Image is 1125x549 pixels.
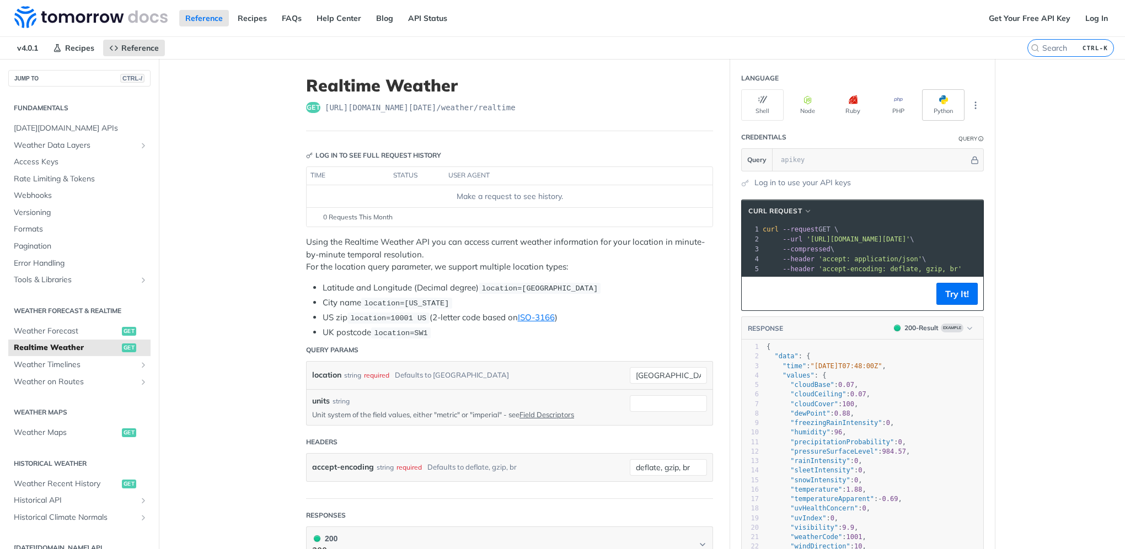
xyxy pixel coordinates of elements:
[8,221,151,238] a: Formats
[971,100,981,110] svg: More ellipsis
[783,372,815,379] span: "values"
[767,495,902,503] span: : ,
[14,241,148,252] span: Pagination
[323,212,393,222] span: 0 Requests This Month
[834,410,850,417] span: 0.88
[767,410,854,417] span: : ,
[306,152,313,159] svg: Key
[8,323,151,340] a: Weather Forecastget
[878,495,882,503] span: -
[122,428,136,437] span: get
[370,10,399,26] a: Blog
[8,340,151,356] a: Realtime Weatherget
[1079,10,1114,26] a: Log In
[742,362,759,371] div: 3
[8,171,151,187] a: Rate Limiting & Tokens
[742,224,760,234] div: 1
[122,343,136,352] span: get
[790,476,850,484] span: "snowIntensity"
[742,400,759,409] div: 7
[8,204,151,221] a: Versioning
[8,255,151,272] a: Error Handling
[811,362,882,370] span: "[DATE]T07:48:00Z"
[741,132,786,142] div: Credentials
[742,409,759,418] div: 8
[742,466,759,475] div: 14
[936,283,978,305] button: Try It!
[323,311,713,324] li: US zip (2-letter code based on )
[748,206,802,216] span: cURL Request
[742,342,759,352] div: 1
[790,390,846,398] span: "cloudCeiling"
[767,514,838,522] span: : ,
[904,323,939,333] div: 200 - Result
[8,407,151,417] h2: Weather Maps
[754,177,851,189] a: Log in to use your API keys
[310,10,367,26] a: Help Center
[767,419,894,427] span: : ,
[8,424,151,441] a: Weather Mapsget
[344,367,361,383] div: string
[742,418,759,428] div: 9
[783,255,815,263] span: --header
[364,299,449,308] span: location=[US_STATE]
[747,155,767,165] span: Query
[847,533,863,541] span: 1001
[742,371,759,380] div: 4
[427,459,517,475] div: Defaults to deflate, gzip, br
[747,286,763,302] button: Copy to clipboard
[1080,42,1111,53] kbd: CTRL-K
[65,43,94,53] span: Recipes
[786,89,829,121] button: Node
[1031,44,1040,52] svg: Search
[350,314,426,322] span: location=10001 US
[967,97,984,114] button: More Languages
[882,448,906,455] span: 984.57
[742,390,759,399] div: 6
[790,428,830,436] span: "humidity"
[306,102,320,113] span: get
[139,513,148,522] button: Show subpages for Historical Climate Normals
[323,326,713,339] li: UK postcode
[958,134,977,143] div: Query
[834,428,842,436] span: 96
[767,400,858,408] span: : ,
[122,480,136,488] span: get
[377,459,394,475] div: string
[121,43,159,53] span: Reference
[323,282,713,294] li: Latitude and Longitude (Decimal degree)
[364,367,389,383] div: required
[767,533,866,541] span: : ,
[232,10,273,26] a: Recipes
[978,136,984,142] i: Information
[790,466,854,474] span: "sleetIntensity"
[783,235,802,243] span: --url
[8,154,151,170] a: Access Keys
[14,123,148,134] span: [DATE][DOMAIN_NAME] APIs
[8,476,151,492] a: Weather Recent Historyget
[306,76,713,95] h1: Realtime Weather
[877,89,919,121] button: PHP
[402,10,453,26] a: API Status
[832,89,874,121] button: Ruby
[858,466,862,474] span: 0
[790,495,874,503] span: "temperatureApparent"
[790,438,894,446] span: "precipitationProbability"
[8,306,151,316] h2: Weather Forecast & realtime
[818,255,922,263] span: 'accept: application/json'
[842,400,854,408] span: 100
[742,352,759,361] div: 2
[312,410,613,419] p: Unit system of the field values, either "metric" or "imperial" - see
[763,235,914,243] span: \
[790,486,842,493] span: "temperature"
[306,437,337,447] div: Headers
[767,466,866,474] span: : ,
[14,359,136,370] span: Weather Timelines
[742,254,760,264] div: 4
[783,225,818,233] span: --request
[742,514,759,523] div: 19
[139,276,148,284] button: Show subpages for Tools & Libraries
[783,245,831,253] span: --compressed
[698,540,707,549] svg: Chevron
[14,495,136,506] span: Historical API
